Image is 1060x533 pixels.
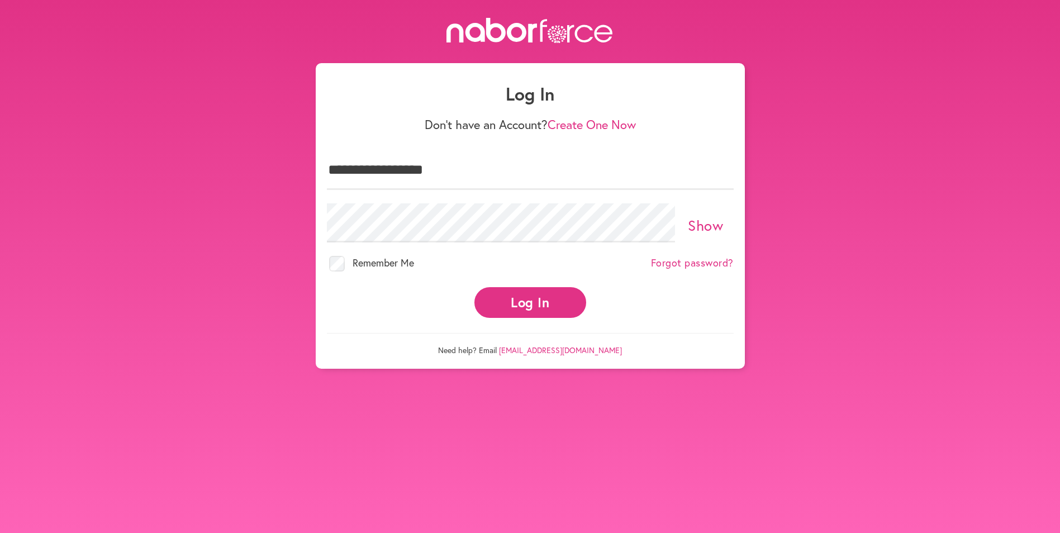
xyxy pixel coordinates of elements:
[327,333,734,355] p: Need help? Email
[353,256,414,269] span: Remember Me
[651,257,734,269] a: Forgot password?
[474,287,586,318] button: Log In
[548,116,636,132] a: Create One Now
[499,345,622,355] a: [EMAIL_ADDRESS][DOMAIN_NAME]
[327,83,734,104] h1: Log In
[327,117,734,132] p: Don't have an Account?
[688,216,723,235] a: Show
